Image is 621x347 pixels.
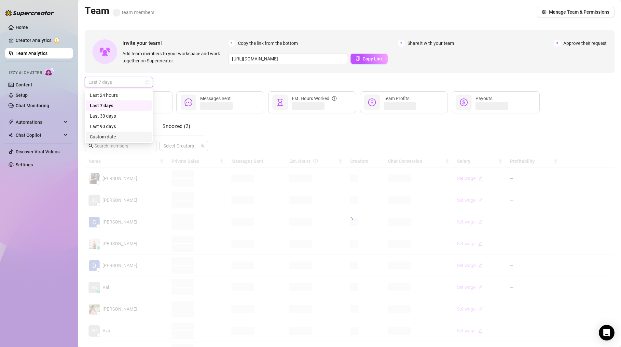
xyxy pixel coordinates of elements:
a: Discover Viral Videos [16,149,60,154]
a: Home [16,25,28,30]
span: Payouts [476,96,492,101]
span: 2 [398,40,405,47]
span: Share it with your team [407,40,454,47]
div: Custom date [86,132,152,142]
div: Last 30 days [90,112,148,120]
span: search [89,144,93,148]
span: Approve their request [563,40,607,47]
div: Open Intercom Messenger [599,325,614,341]
span: Add team members to your workspace and work together on Supercreator. [122,50,226,64]
span: message [185,98,192,106]
span: Snoozed ( 2 ) [162,123,190,129]
span: hourglass [276,98,284,106]
span: thunderbolt [8,120,14,125]
span: dollar-circle [460,98,468,106]
a: Settings [16,162,33,167]
a: Setup [16,93,28,98]
div: Last 7 days [86,100,152,111]
span: Copy the link from the bottom [238,40,298,47]
div: Last 90 days [86,121,152,132]
span: Izzy AI Chatter [9,70,42,76]
a: Team Analytics [16,51,48,56]
span: team members [113,9,155,15]
span: Copy Link [363,56,383,61]
button: Manage Team & Permissions [537,7,614,17]
img: Chat Copilot [8,133,13,137]
span: Messages Sent [200,96,231,101]
img: AI Chatter [45,67,55,77]
span: dollar-circle [368,98,376,106]
span: 1 [228,40,235,47]
a: Chat Monitoring [16,103,49,108]
input: Search members [94,142,148,149]
span: Last 7 days [89,77,149,87]
img: logo-BBDzfeDw.svg [5,10,54,16]
div: Est. Hours Worked [292,95,337,102]
span: Team Profits [384,96,409,101]
div: Last 90 days [90,123,148,130]
a: Creator Analytics exclamation-circle [16,35,68,45]
span: copy [355,56,360,61]
div: Custom date [90,133,148,140]
span: 3 [554,40,561,47]
div: Last 24 hours [90,92,148,99]
span: Manage Team & Permissions [549,9,609,15]
span: Chat Copilot [16,130,62,140]
div: Last 30 days [86,111,152,121]
a: Content [16,82,32,87]
span: Automations [16,117,62,127]
span: loading [345,216,354,224]
div: Last 24 hours [86,90,152,100]
span: question-circle [332,95,337,102]
h2: Team [85,5,155,17]
div: Last 7 days [90,102,148,109]
button: Copy Link [351,54,388,64]
span: setting [542,10,546,14]
span: calendar [145,80,149,84]
span: Invite your team! [122,39,228,47]
span: team [201,144,205,148]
